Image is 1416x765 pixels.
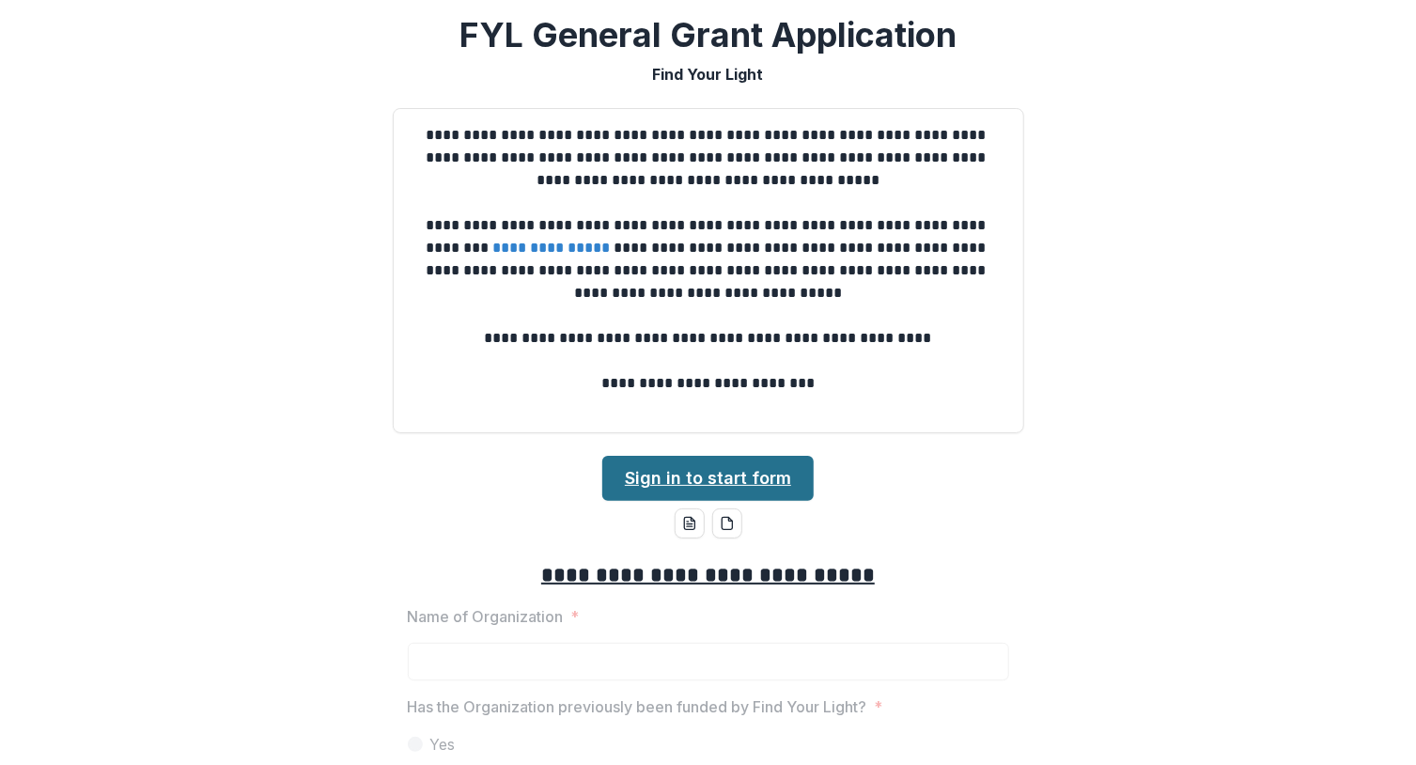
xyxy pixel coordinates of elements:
h2: FYL General Grant Application [459,15,957,55]
span: Yes [430,733,456,756]
a: Sign in to start form [602,456,814,501]
button: word-download [675,508,705,539]
p: Has the Organization previously been funded by Find Your Light? [408,695,867,718]
p: Name of Organization [408,605,564,628]
button: pdf-download [712,508,742,539]
p: Find Your Light [653,63,764,86]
